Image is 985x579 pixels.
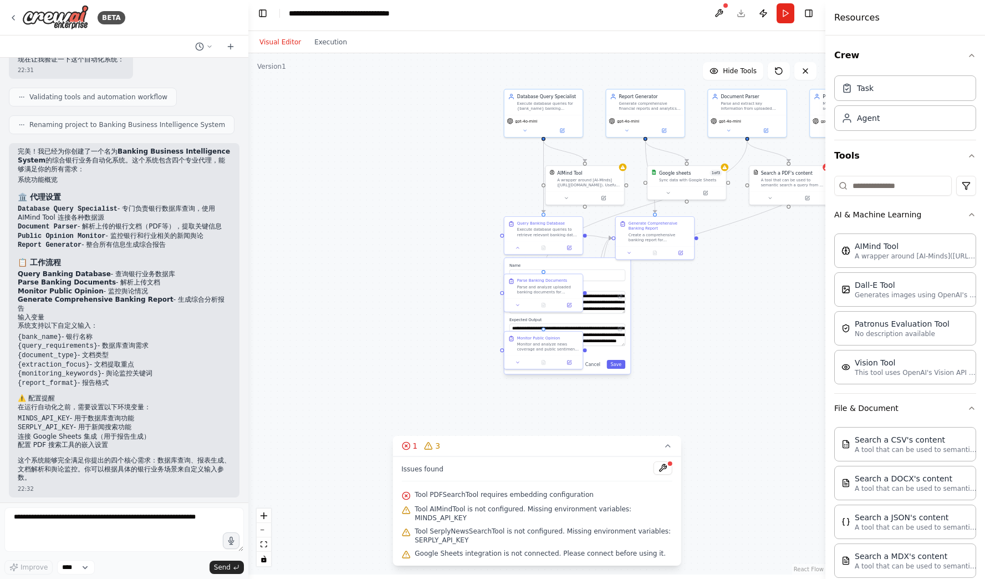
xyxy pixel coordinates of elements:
code: {bank_name} [18,333,62,341]
button: Open in side panel [544,127,580,135]
button: AI & Machine Learning [834,200,976,229]
button: No output available [530,244,557,252]
p: No description available [855,329,950,338]
button: Tools [834,140,976,171]
button: Hide Tools [703,62,763,80]
img: MDXSearchTool [841,556,850,565]
li: - 生成综合分析报告 [18,296,231,313]
p: 完美！我已经为你创建了一个名为 的综合银行业务自动化系统。这个系统包含四个专业代理，能够满足你的所有需求： [18,148,231,174]
span: Issues found [401,465,443,474]
div: Monitor Public Opinion [517,336,560,341]
li: - 数据库查询需求 [18,342,231,351]
button: toggle interactivity [257,552,271,566]
p: This tool uses OpenAI's Vision API to describe the contents of an image. [855,368,977,377]
strong: Monitor Public Opinion [18,287,104,295]
button: File & Document [834,394,976,423]
img: DOCXSearchTool [841,479,850,487]
button: Open in side panel [670,249,691,257]
li: - 用于新闻搜索功能 [18,423,231,433]
li: - 用于数据库查询功能 [18,414,231,424]
div: Document ParserParse and extract key information from uploaded banking documents including contra... [707,89,787,138]
h3: 📋 工作流程 [18,257,231,268]
div: Search a CSV's content [855,434,977,445]
button: zoom in [257,509,271,523]
div: Parse and analyze uploaded banking documents for {bank_name}, extracting key information such as ... [517,285,579,294]
div: Query Banking DatabaseExecute database queries to retrieve relevant banking data for {bank_name} ... [504,216,584,255]
button: Switch to previous chat [191,40,217,53]
div: BETA [98,11,125,24]
div: 22:31 [18,66,124,74]
p: 这个系统能够完全满足你提出的四个核心需求：数据库查询、报表生成、文档解析和舆论监控。你可以根据具体的银行业务场景来自定义输入参数。 [18,456,231,482]
div: Database Query Specialist [517,93,579,99]
div: Dall-E Tool [855,280,977,291]
div: AIMind Tool [855,241,977,252]
div: Execute database queries to retrieve relevant banking data for {bank_name} including customer inf... [517,227,579,237]
img: Google Sheets [651,170,656,175]
div: Task [857,83,874,94]
li: - 文档提取重点 [18,360,231,370]
div: Public Opinion MonitorMonitor and analyze public sentiment and news coverage related to {bank_nam... [809,89,889,138]
p: A tool that can be used to semantic search a query from a DOCX's content. [855,484,977,493]
button: Open in side panel [585,194,621,202]
div: Parse Banking Documents [517,278,567,283]
span: gpt-4o-mini [719,119,741,124]
div: Generate comprehensive financial reports and analytics for {bank_name} based on database query re... [619,101,681,111]
li: - 监控舆论情况 [18,287,231,296]
button: Hide right sidebar [801,6,816,21]
button: Open in side panel [558,359,580,367]
g: Edge from 1923bb23-5f6a-45a3-97f9-fdf1ab96dee1 to e00abfc2-cc12-4960-a1cc-3fe8f4a5dc14 [744,141,792,162]
div: Create a comprehensive banking report for {bank_name} by combining database query results, docume... [629,232,690,242]
span: Validating tools and automation workflow [29,93,167,101]
p: 系统支持以下自定义输入： [18,322,231,331]
button: Execution [308,35,354,49]
button: Visual Editor [253,35,308,49]
span: 3 [435,440,440,451]
g: Edge from 94f9418e-2a31-4a16-a0cb-999a039a8995 to b824c9a2-f032-407a-8a47-2456fc0632a3 [540,141,853,328]
img: DallETool [841,285,850,294]
button: fit view [257,537,271,552]
li: - 监控银行和行业相关的新闻舆论 [18,232,231,241]
span: Send [214,563,231,572]
h4: Resources [834,11,880,24]
div: Report Generator [619,93,681,99]
div: AIMind Tool [557,170,582,176]
p: A wrapper around [AI-Minds]([URL][DOMAIN_NAME]). Useful for when you need answers to questions fr... [855,252,977,261]
button: No output available [641,249,668,257]
button: Save [607,360,626,369]
img: JSONSearchTool [841,517,850,526]
span: Hide Tools [723,67,757,75]
span: gpt-4o-mini [515,119,537,124]
a: React Flow attribution [794,566,824,572]
li: - 解析上传文档 [18,278,231,287]
div: Report GeneratorGenerate comprehensive financial reports and analytics for {bank_name} based on d... [605,89,685,138]
code: Database Query Specialist [18,205,118,213]
div: 22:32 [18,485,231,493]
span: 1 [412,440,417,451]
span: Tool PDFSearchTool requires embedding configuration [415,490,594,499]
code: Document Parser [18,223,78,231]
button: Start a new chat [222,40,239,53]
label: Description [509,285,625,289]
div: Execute database queries for {bank_name} banking operations, retrieve customer data, transaction ... [517,101,579,111]
div: AIMindToolAIMind ToolA wrapper around [AI-Minds]([URL][DOMAIN_NAME]). Useful for when you need an... [545,165,625,205]
strong: Generate Comprehensive Banking Report [18,296,173,303]
button: Open in side panel [646,127,682,135]
div: Search a MDX's content [855,551,977,562]
img: VisionTool [841,363,850,372]
div: Google sheets [659,170,691,176]
span: Improve [21,563,48,572]
li: - 银行名称 [18,333,231,342]
div: Parse and extract key information from uploaded banking documents including contracts, policies, ... [721,101,782,111]
img: Logo [22,5,89,30]
p: Generates images using OpenAI's Dall-E model. [855,291,977,299]
div: Google SheetsGoogle sheets1of3Sync data with Google Sheets [647,165,727,200]
div: Monitor and analyze news coverage and public sentiment regarding {bank_name} and relevant banking... [517,342,579,352]
li: - 整合所有信息生成综合报告 [18,241,231,250]
img: PatronusEvalTool [841,324,850,333]
code: MINDS_API_KEY [18,415,70,423]
span: Renaming project to Banking Business Intelligence System [29,120,225,129]
button: Hide left sidebar [255,6,271,21]
li: 连接 Google Sheets 集成（用于报告生成） [18,433,231,441]
div: React Flow controls [257,509,271,566]
button: Open in editor [616,292,624,300]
